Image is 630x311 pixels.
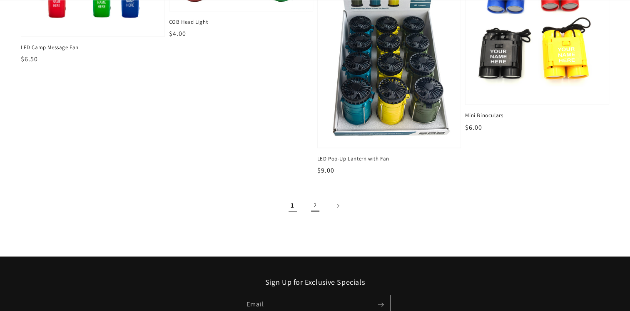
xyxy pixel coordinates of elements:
span: LED Camp Message Fan [21,44,165,51]
nav: Pagination [21,196,609,215]
span: $9.00 [317,166,334,175]
span: Mini Binoculars [465,112,609,119]
span: $4.00 [169,29,186,38]
h2: Sign Up for Exclusive Specials [21,277,609,287]
span: Page 1 [284,196,302,215]
span: COB Head Light [169,18,313,26]
a: Next page [329,196,347,215]
a: Page 2 [306,196,324,215]
span: $6.50 [21,55,38,63]
span: $6.00 [465,123,482,132]
span: LED Pop-Up Lantern with Fan [317,155,461,163]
